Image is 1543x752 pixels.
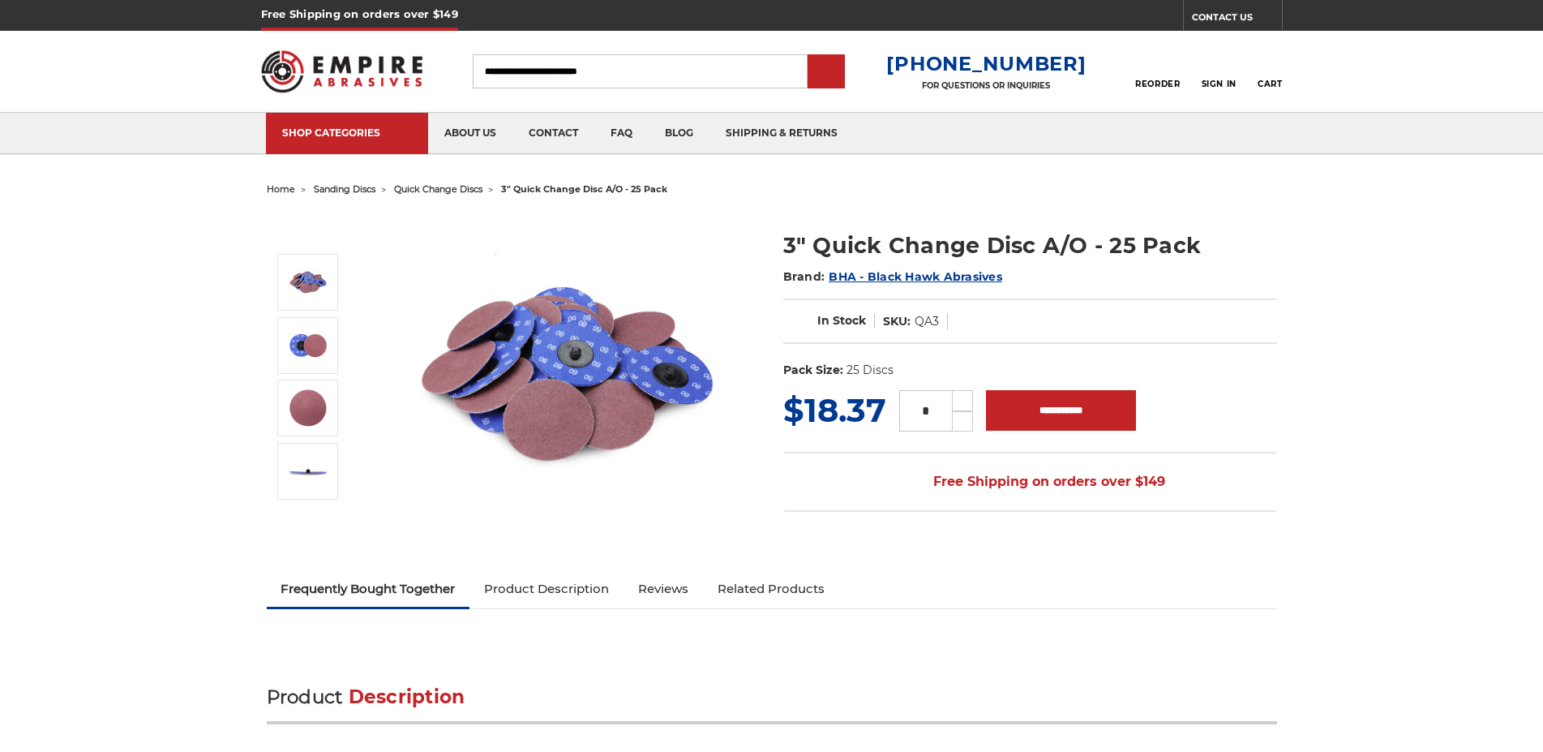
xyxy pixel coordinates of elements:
[783,269,825,284] span: Brand:
[267,183,295,195] a: home
[649,113,709,154] a: blog
[394,183,482,195] a: quick change discs
[469,571,624,607] a: Product Description
[512,113,594,154] a: contact
[829,269,1002,284] a: BHA - Black Hawk Abrasives
[883,313,911,330] dt: SKU:
[886,80,1086,91] p: FOR QUESTIONS OR INQUIRIES
[894,466,1165,498] span: Free Shipping on orders over $149
[624,571,703,607] a: Reviews
[1258,79,1282,89] span: Cart
[261,40,423,103] img: Empire Abrasives
[288,451,328,492] img: Profile view of a 3-inch aluminum oxide quick change disc, showcasing male roloc attachment system
[267,685,343,708] span: Product
[886,52,1086,75] a: [PHONE_NUMBER]
[289,502,328,537] button: Next
[817,313,866,328] span: In Stock
[810,56,842,88] input: Submit
[1135,79,1180,89] span: Reorder
[288,388,328,428] img: 3-inch 60 grit aluminum oxide quick change disc for surface prep
[1192,8,1282,31] a: CONTACT US
[594,113,649,154] a: faq
[288,262,328,303] img: 3-inch aluminum oxide quick change sanding discs for sanding and deburring
[405,213,730,537] img: 3-inch aluminum oxide quick change sanding discs for sanding and deburring
[783,390,886,430] span: $18.37
[349,685,465,708] span: Description
[282,127,412,139] div: SHOP CATEGORIES
[847,362,894,379] dd: 25 Discs
[314,183,375,195] a: sanding discs
[428,113,512,154] a: about us
[915,313,939,330] dd: QA3
[1202,79,1237,89] span: Sign In
[783,362,843,379] dt: Pack Size:
[289,219,328,254] button: Previous
[288,325,328,366] img: Black Hawk Abrasives 3" quick change disc with 60 grit for weld cleaning
[1258,54,1282,89] a: Cart
[703,571,839,607] a: Related Products
[1135,54,1180,88] a: Reorder
[709,113,854,154] a: shipping & returns
[267,571,470,607] a: Frequently Bought Together
[501,183,667,195] span: 3" quick change disc a/o - 25 pack
[783,230,1277,261] h1: 3" Quick Change Disc A/O - 25 Pack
